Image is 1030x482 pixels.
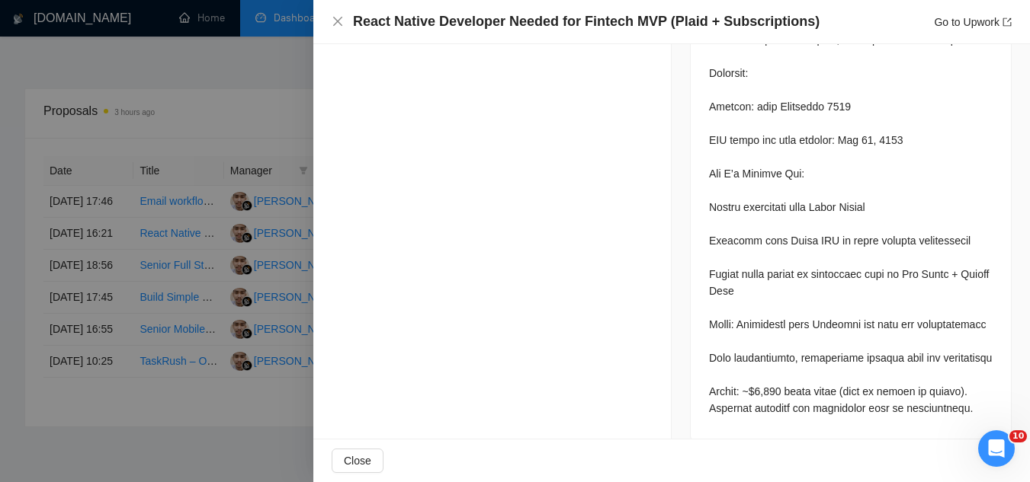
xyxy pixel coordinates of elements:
h4: React Native Developer Needed for Fintech MVP (Plaid + Subscriptions) [353,12,820,31]
span: 10 [1009,430,1027,442]
iframe: Intercom live chat [978,430,1015,467]
span: export [1003,18,1012,27]
button: Close [332,15,344,28]
span: close [332,15,344,27]
button: Close [332,448,383,473]
a: Go to Upworkexport [934,16,1012,28]
span: Close [344,452,371,469]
